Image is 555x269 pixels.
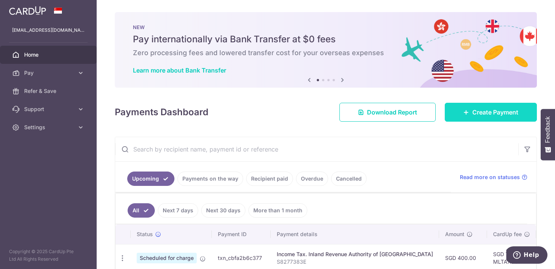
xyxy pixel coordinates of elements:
[137,230,153,238] span: Status
[248,203,307,218] a: More than 1 month
[246,172,293,186] a: Recipient paid
[158,203,198,218] a: Next 7 days
[277,258,433,266] p: S8277383E
[133,66,226,74] a: Learn more about Bank Transfer
[472,108,518,117] span: Create Payment
[506,246,547,265] iframe: Opens a widget where you can find more information
[24,69,74,77] span: Pay
[201,203,245,218] a: Next 30 days
[12,26,85,34] p: [EMAIL_ADDRESS][DOMAIN_NAME]
[137,253,197,263] span: Scheduled for charge
[115,12,537,88] img: Bank transfer banner
[460,173,527,181] a: Read more on statuses
[9,6,46,15] img: CardUp
[445,103,537,122] a: Create Payment
[128,203,155,218] a: All
[115,105,208,119] h4: Payments Dashboard
[24,87,74,95] span: Refer & Save
[541,109,555,160] button: Feedback - Show survey
[133,48,519,57] h6: Zero processing fees and lowered transfer cost for your overseas expenses
[445,230,464,238] span: Amount
[271,224,439,244] th: Payment details
[127,172,174,186] a: Upcoming
[460,173,520,181] span: Read more on statuses
[133,24,519,30] p: NEW
[296,172,328,186] a: Overdue
[24,51,74,59] span: Home
[24,124,74,131] span: Settings
[212,224,271,244] th: Payment ID
[493,230,522,238] span: CardUp fee
[24,105,74,113] span: Support
[115,137,518,161] input: Search by recipient name, payment id or reference
[133,33,519,45] h5: Pay internationally via Bank Transfer at $0 fees
[177,172,243,186] a: Payments on the way
[544,116,551,143] span: Feedback
[277,250,433,258] div: Income Tax. Inland Revenue Authority of [GEOGRAPHIC_DATA]
[367,108,417,117] span: Download Report
[331,172,367,186] a: Cancelled
[339,103,436,122] a: Download Report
